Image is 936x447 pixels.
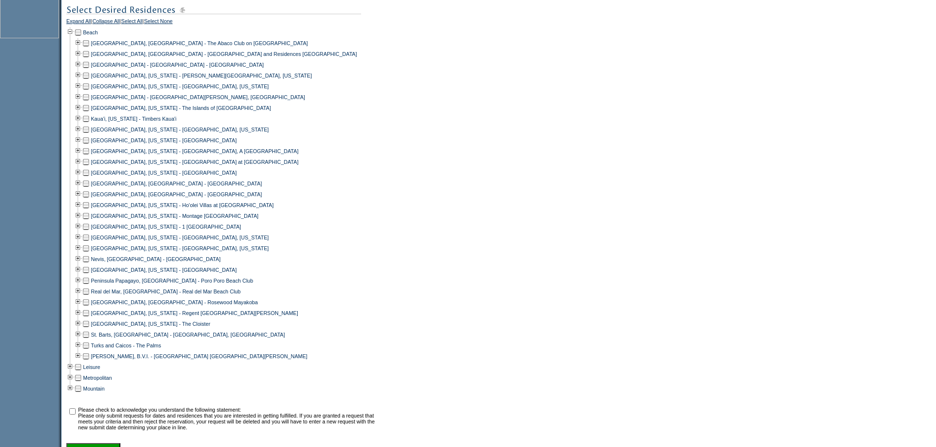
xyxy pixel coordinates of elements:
[66,18,91,27] a: Expand All
[91,256,221,262] a: Nevis, [GEOGRAPHIC_DATA] - [GEOGRAPHIC_DATA]
[78,407,377,430] td: Please check to acknowledge you understand the following statement: Please only submit requests f...
[91,116,176,122] a: Kaua'i, [US_STATE] - Timbers Kaua'i
[121,18,143,27] a: Select All
[91,235,269,240] a: [GEOGRAPHIC_DATA], [US_STATE] - [GEOGRAPHIC_DATA], [US_STATE]
[91,40,308,46] a: [GEOGRAPHIC_DATA], [GEOGRAPHIC_DATA] - The Abaco Club on [GEOGRAPHIC_DATA]
[91,213,258,219] a: [GEOGRAPHIC_DATA], [US_STATE] - Montage [GEOGRAPHIC_DATA]
[91,51,357,57] a: [GEOGRAPHIC_DATA], [GEOGRAPHIC_DATA] - [GEOGRAPHIC_DATA] and Residences [GEOGRAPHIC_DATA]
[91,310,298,316] a: [GEOGRAPHIC_DATA], [US_STATE] - Regent [GEOGRAPHIC_DATA][PERSON_NAME]
[91,148,298,154] a: [GEOGRAPHIC_DATA], [US_STATE] - [GEOGRAPHIC_DATA], A [GEOGRAPHIC_DATA]
[91,181,262,186] a: [GEOGRAPHIC_DATA], [GEOGRAPHIC_DATA] - [GEOGRAPHIC_DATA]
[91,202,274,208] a: [GEOGRAPHIC_DATA], [US_STATE] - Ho'olei Villas at [GEOGRAPHIC_DATA]
[91,127,269,132] a: [GEOGRAPHIC_DATA], [US_STATE] - [GEOGRAPHIC_DATA], [US_STATE]
[91,353,308,359] a: [PERSON_NAME], B.V.I. - [GEOGRAPHIC_DATA] [GEOGRAPHIC_DATA][PERSON_NAME]
[83,375,112,381] a: Metropolitan
[91,267,237,273] a: [GEOGRAPHIC_DATA], [US_STATE] - [GEOGRAPHIC_DATA]
[91,170,237,176] a: [GEOGRAPHIC_DATA], [US_STATE] - [GEOGRAPHIC_DATA]
[91,137,237,143] a: [GEOGRAPHIC_DATA], [US_STATE] - [GEOGRAPHIC_DATA]
[91,332,285,338] a: St. Barts, [GEOGRAPHIC_DATA] - [GEOGRAPHIC_DATA], [GEOGRAPHIC_DATA]
[83,386,105,392] a: Mountain
[91,321,210,327] a: [GEOGRAPHIC_DATA], [US_STATE] - The Cloister
[91,245,269,251] a: [GEOGRAPHIC_DATA], [US_STATE] - [GEOGRAPHIC_DATA], [US_STATE]
[83,364,100,370] a: Leisure
[91,73,312,79] a: [GEOGRAPHIC_DATA], [US_STATE] - [PERSON_NAME][GEOGRAPHIC_DATA], [US_STATE]
[91,105,271,111] a: [GEOGRAPHIC_DATA], [US_STATE] - The Islands of [GEOGRAPHIC_DATA]
[91,224,241,230] a: [GEOGRAPHIC_DATA], [US_STATE] - 1 [GEOGRAPHIC_DATA]
[91,159,298,165] a: [GEOGRAPHIC_DATA], [US_STATE] - [GEOGRAPHIC_DATA] at [GEOGRAPHIC_DATA]
[91,62,264,68] a: [GEOGRAPHIC_DATA] - [GEOGRAPHIC_DATA] - [GEOGRAPHIC_DATA]
[91,191,262,197] a: [GEOGRAPHIC_DATA], [GEOGRAPHIC_DATA] - [GEOGRAPHIC_DATA]
[144,18,172,27] a: Select None
[91,94,305,100] a: [GEOGRAPHIC_DATA] - [GEOGRAPHIC_DATA][PERSON_NAME], [GEOGRAPHIC_DATA]
[91,299,258,305] a: [GEOGRAPHIC_DATA], [GEOGRAPHIC_DATA] - Rosewood Mayakoba
[91,278,253,284] a: Peninsula Papagayo, [GEOGRAPHIC_DATA] - Poro Poro Beach Club
[83,29,98,35] a: Beach
[91,342,161,348] a: Turks and Caicos - The Palms
[91,83,269,89] a: [GEOGRAPHIC_DATA], [US_STATE] - [GEOGRAPHIC_DATA], [US_STATE]
[92,18,120,27] a: Collapse All
[66,18,378,27] div: | | |
[91,289,241,294] a: Real del Mar, [GEOGRAPHIC_DATA] - Real del Mar Beach Club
